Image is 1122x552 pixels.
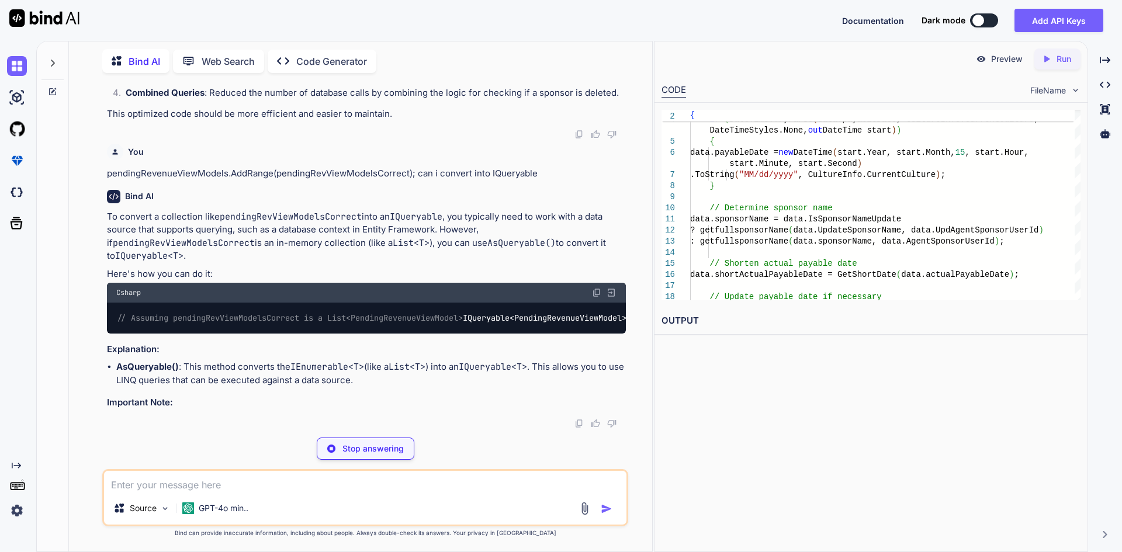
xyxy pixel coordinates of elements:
[690,110,695,120] span: {
[578,502,591,515] img: attachment
[690,225,788,235] span: ? getfullsponsorName
[1071,85,1081,95] img: chevron down
[202,54,255,68] p: Web Search
[813,114,818,124] span: (
[995,237,999,246] span: )
[662,84,686,98] div: CODE
[991,53,1023,65] p: Preview
[729,114,813,124] span: DateTime.TryParse
[734,170,739,179] span: (
[107,396,626,409] h3: Important Note:
[793,148,832,157] span: DateTime
[129,54,160,68] p: Bind AI
[793,225,1038,235] span: data.UpdateSponsorName, data.UpdAgentSponsorUserId
[662,192,675,203] div: 9
[662,111,675,122] span: 2
[115,250,183,262] code: IQueryable<T>
[7,56,27,76] img: chat
[7,88,27,107] img: ai-studio
[7,151,27,171] img: premium
[709,259,857,268] span: // Shorten actual payable date
[662,136,675,147] div: 5
[654,307,1088,335] h2: OUTPUT
[662,214,675,225] div: 11
[955,148,965,157] span: 15
[662,269,675,280] div: 16
[107,107,626,121] p: This optimized code should be more efficient and easier to maintain.
[999,237,1004,246] span: ;
[389,361,425,373] code: List<T>
[107,268,626,281] p: Here's how you can do it:
[808,126,822,135] span: out
[788,237,793,246] span: (
[296,54,367,68] p: Code Generator
[778,148,793,157] span: new
[662,203,675,214] div: 10
[709,203,832,213] span: // Determine sponsor name
[940,170,945,179] span: ;
[116,361,179,372] strong: AsQueryable()
[709,181,714,190] span: }
[891,126,896,135] span: )
[9,9,79,27] img: Bind AI
[662,225,675,236] div: 12
[1038,225,1043,235] span: )
[116,360,626,387] li: : This method converts the (like a ) into an . This allows you to use LINQ queries that can be ex...
[128,146,144,158] h6: You
[7,501,27,520] img: settings
[1014,9,1103,32] button: Add API Keys
[842,15,904,27] button: Documentation
[690,148,778,157] span: data.payableDate =
[290,361,364,373] code: IEnumerable<T>
[125,190,154,202] h6: Bind AI
[896,270,901,279] span: (
[662,280,675,291] div: 17
[7,119,27,139] img: githubLight
[662,291,675,303] div: 18
[390,211,442,223] code: IQueryable
[160,504,170,513] img: Pick Models
[592,288,601,297] img: copy
[842,16,904,26] span: Documentation
[117,313,463,323] span: // Assuming pendingRevViewModelsCorrect is a List<PendingRevenueViewModel>
[116,312,978,324] code: IQueryable<PendingRevenueViewModel> queryablePendingRevViewModels = pendingRevViewModelsCorrect.A...
[574,419,584,428] img: copy
[342,443,404,454] p: Stop answering
[709,292,881,301] span: // Update payable date if necessary
[199,502,248,514] p: GPT-4o min..
[690,214,901,224] span: data.sponsorName = data.IsSponsorNameUpdate
[107,167,626,180] p: pendingRevenueViewModels.AddRange(pendingRevViewModelsCorrect); can i convert into IQueryable
[739,170,798,179] span: "MM/dd/yyyy"
[130,502,157,514] p: Source
[793,237,994,246] span: data.sponsorName, data.AgentSponsorUserId
[965,148,1028,157] span: , start.Hour,
[574,130,584,139] img: copy
[709,126,808,135] span: DateTimeStyles.None,
[393,237,430,249] code: List<T>
[1014,270,1019,279] span: ;
[607,419,617,428] img: dislike
[788,225,793,235] span: (
[709,137,714,146] span: {
[976,54,986,64] img: preview
[487,237,556,249] code: AsQueryable()
[607,130,617,139] img: dislike
[1030,85,1066,96] span: FileName
[107,210,626,263] p: To convert a collection like into an , you typically need to work with a data source that support...
[662,236,675,247] div: 13
[107,343,626,356] h3: Explanation:
[662,247,675,258] div: 14
[832,148,837,157] span: (
[823,126,892,135] span: DateTime start
[601,503,612,515] img: icon
[837,148,955,157] span: start.Year, start.Month,
[857,159,861,168] span: )
[818,114,1038,124] span: data.payableDate, CultureInfo.CurrentCulture,
[113,237,255,249] code: pendingRevViewModelsCorrect
[662,147,675,158] div: 6
[606,287,617,298] img: Open in Browser
[896,126,901,135] span: )
[126,87,205,98] strong: Combined Queries
[901,270,1009,279] span: data.actualPayableDate
[662,180,675,192] div: 8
